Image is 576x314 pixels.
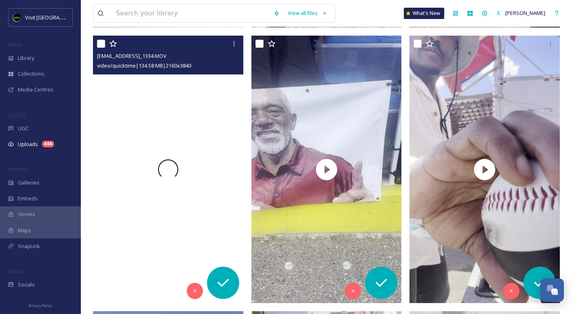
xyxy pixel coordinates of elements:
[112,4,269,22] input: Search your library
[25,13,88,21] span: Visit [GEOGRAPHIC_DATA]
[97,62,191,69] span: video/quicktime | 134.58 MB | 2160 x 3840
[540,278,564,302] button: Open Chat
[8,166,27,172] span: WIDGETS
[18,242,40,250] span: SnapLink
[29,303,52,308] span: Privacy Policy
[409,36,560,303] img: thumbnail
[505,9,545,17] span: [PERSON_NAME]
[8,112,25,118] span: COLLECT
[13,13,21,21] img: VISIT%20DETROIT%20LOGO%20-%20BLACK%20BACKGROUND.png
[18,210,35,218] span: Stories
[251,36,402,303] img: thumbnail
[18,281,35,289] span: Socials
[18,54,34,62] span: Library
[29,300,52,310] a: Privacy Policy
[18,227,31,234] span: Maps
[18,86,53,93] span: Media Centres
[492,5,549,21] a: [PERSON_NAME]
[18,140,38,148] span: Uploads
[18,70,44,78] span: Collections
[404,8,444,19] a: What's New
[97,52,167,59] span: [EMAIL_ADDRESS]_1334.MOV
[18,125,29,132] span: UGC
[8,268,24,274] span: SOCIALS
[284,5,331,21] a: View all files
[18,195,38,202] span: Embeds
[8,42,22,48] span: MEDIA
[18,179,40,187] span: Galleries
[42,141,54,147] div: 444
